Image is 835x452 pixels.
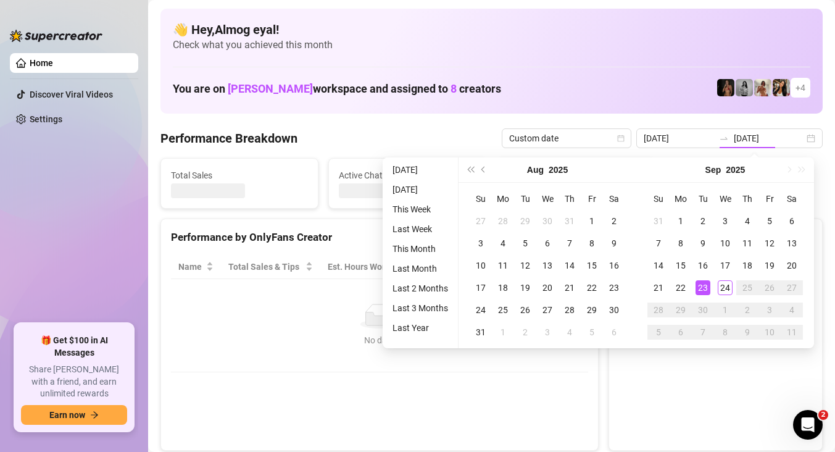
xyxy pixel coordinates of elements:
[427,260,478,274] span: Sales / Hour
[754,79,771,96] img: Green
[173,38,810,52] span: Check what you achieved this month
[339,169,476,182] span: Active Chats
[734,132,804,145] input: End date
[503,260,571,274] span: Chat Conversion
[420,255,495,279] th: Sales / Hour
[451,82,457,95] span: 8
[21,364,127,400] span: Share [PERSON_NAME] with a friend, and earn unlimited rewards
[171,229,588,246] div: Performance by OnlyFans Creator
[173,21,810,38] h4: 👋 Hey, Almog eyal !
[719,133,729,143] span: to
[178,260,204,274] span: Name
[328,260,403,274] div: Est. Hours Worked
[90,411,99,419] span: arrow-right
[507,169,644,182] span: Messages Sent
[617,135,625,142] span: calendar
[644,132,714,145] input: Start date
[183,333,576,347] div: No data
[509,129,624,148] span: Custom date
[796,81,805,94] span: + 4
[619,229,812,246] div: Sales by OnlyFans Creator
[30,90,113,99] a: Discover Viral Videos
[173,82,501,96] h1: You are on workspace and assigned to creators
[228,260,303,274] span: Total Sales & Tips
[21,405,127,425] button: Earn nowarrow-right
[496,255,588,279] th: Chat Conversion
[21,335,127,359] span: 🎁 Get $100 in AI Messages
[10,30,102,42] img: logo-BBDzfeDw.svg
[773,79,790,96] img: AD
[719,133,729,143] span: swap-right
[30,114,62,124] a: Settings
[49,410,85,420] span: Earn now
[228,82,313,95] span: [PERSON_NAME]
[736,79,753,96] img: A
[717,79,734,96] img: D
[171,169,308,182] span: Total Sales
[818,410,828,420] span: 2
[221,255,320,279] th: Total Sales & Tips
[160,130,297,147] h4: Performance Breakdown
[30,58,53,68] a: Home
[171,255,221,279] th: Name
[793,410,823,440] iframe: Intercom live chat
